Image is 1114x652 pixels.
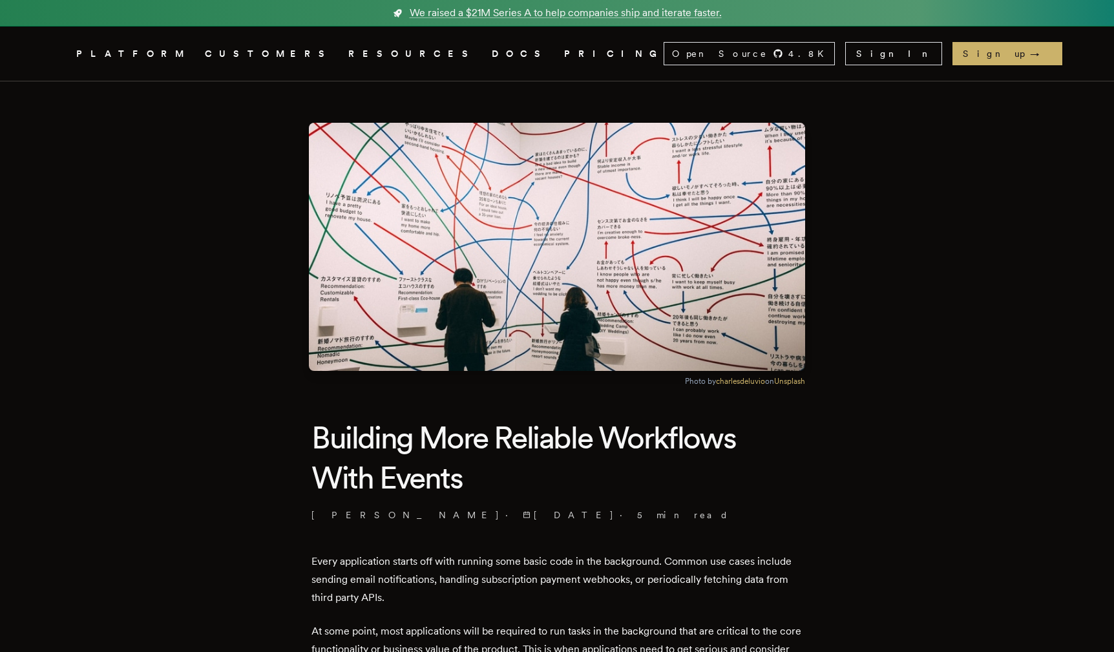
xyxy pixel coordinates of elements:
button: RESOURCES [348,46,476,62]
a: Unsplash [774,377,805,386]
a: Sign up [952,42,1062,65]
a: [PERSON_NAME] [311,509,500,521]
span: Open Source [672,47,768,60]
a: DOCS [492,46,549,62]
h1: Building More Reliable Workflows With Events [311,417,803,498]
img: Featured image for Building More Reliable Workflows With Events blog post [309,123,805,371]
figcaption: Photo by on [685,376,805,386]
span: 4.8 K [788,47,832,60]
a: CUSTOMERS [205,46,333,62]
p: Every application starts off with running some basic code in the background. Common use cases inc... [311,552,803,607]
span: [DATE] [523,509,615,521]
span: 5 min read [637,509,729,521]
a: charlesdeluvio [716,377,765,386]
nav: Global [40,26,1074,81]
span: → [1030,47,1052,60]
a: Sign In [845,42,942,65]
span: We raised a $21M Series A to help companies ship and iterate faster. [410,5,722,21]
a: PRICING [564,46,664,62]
button: PLATFORM [76,46,189,62]
p: · · [311,509,803,521]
